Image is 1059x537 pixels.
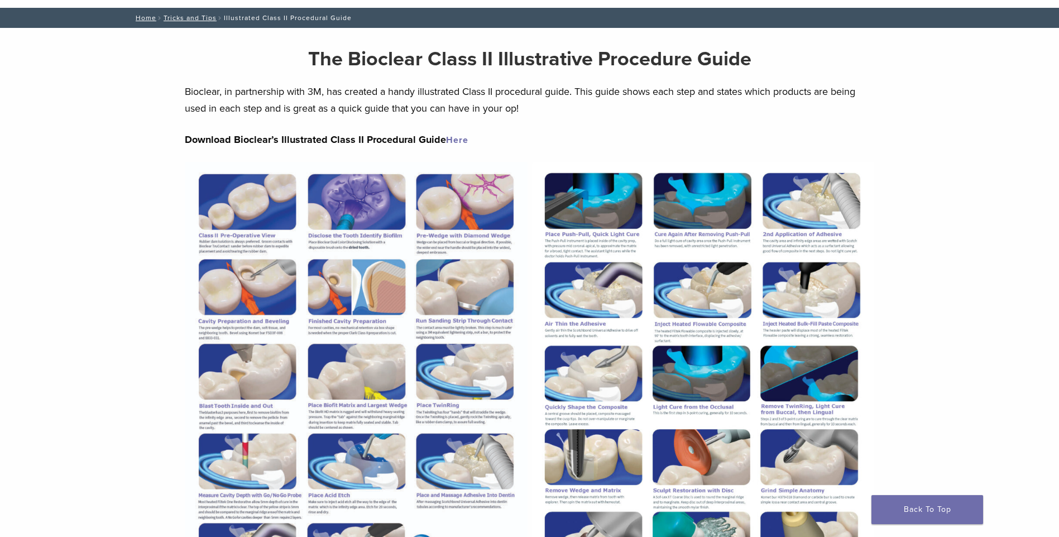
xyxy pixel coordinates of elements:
[156,15,164,21] span: /
[185,133,468,146] strong: Download Bioclear’s Illustrated Class II Procedural Guide
[871,495,983,524] a: Back To Top
[217,15,224,21] span: /
[185,83,874,117] p: Bioclear, in partnership with 3M, has created a handy illustrated Class II procedural guide. This...
[446,135,468,146] a: Here
[128,8,932,28] nav: Illustrated Class II Procedural Guide
[164,14,217,22] a: Tricks and Tips
[132,14,156,22] a: Home
[308,47,751,71] strong: The Bioclear Class II Illustrative Procedure Guide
